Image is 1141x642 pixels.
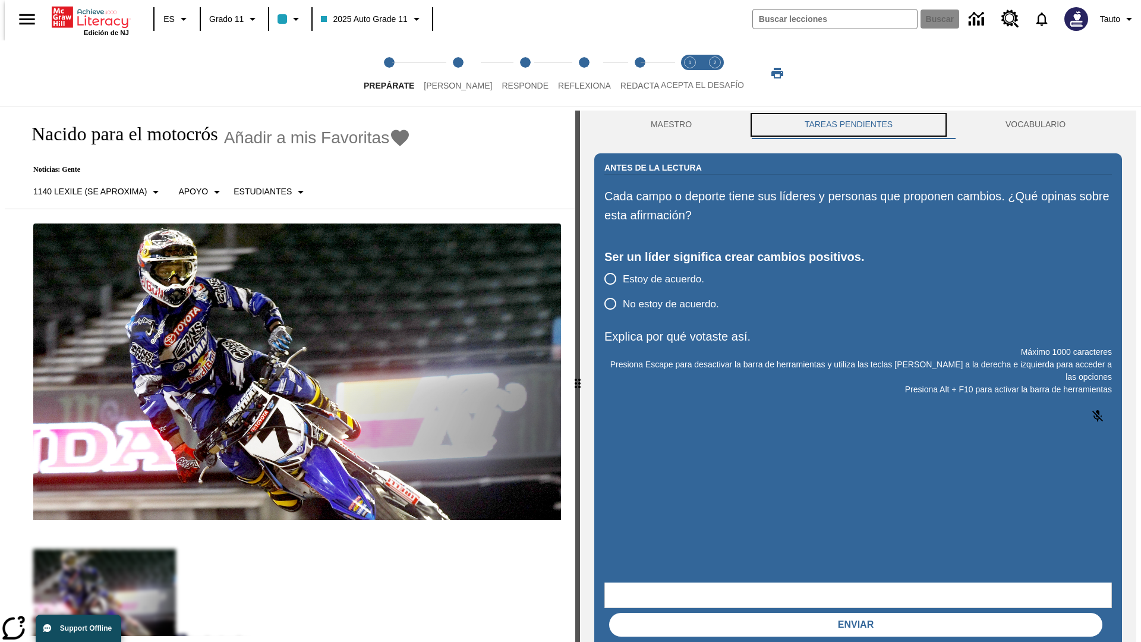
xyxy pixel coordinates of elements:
[29,181,168,203] button: Seleccione Lexile, 1140 Lexile (Se aproxima)
[623,272,704,287] span: Estoy de acuerdo.
[5,111,575,636] div: reading
[229,181,313,203] button: Seleccionar estudiante
[698,40,732,106] button: Acepta el desafío contesta step 2 of 2
[19,123,218,145] h1: Nacido para el motocrós
[1083,402,1112,430] button: Haga clic para activar la función de reconocimiento de voz
[604,346,1112,358] p: Máximo 1000 caracteres
[688,59,691,65] text: 1
[604,187,1112,225] p: Cada campo o deporte tiene sus líderes y personas que proponen cambios. ¿Qué opinas sobre esta af...
[594,111,748,139] button: Maestro
[10,2,45,37] button: Abrir el menú lateral
[174,181,229,203] button: Tipo de apoyo, Apoyo
[158,8,196,30] button: Lenguaje: ES, Selecciona un idioma
[414,40,502,106] button: Lee step 2 of 5
[321,13,407,26] span: 2025 Auto Grade 11
[224,127,411,148] button: Añadir a mis Favoritas - Nacido para el motocrós
[364,81,414,90] span: Prepárate
[748,111,949,139] button: TAREAS PENDIENTES
[36,615,121,642] button: Support Offline
[33,185,147,198] p: 1140 Lexile (Se aproxima)
[178,185,208,198] p: Apoyo
[1026,4,1057,34] a: Notificaciones
[84,29,129,36] span: Edición de NJ
[661,80,744,90] span: ACEPTA EL DESAFÍO
[1057,4,1095,34] button: Escoja un nuevo avatar
[1095,8,1141,30] button: Perfil/Configuración
[604,266,729,316] div: poll
[575,111,580,642] div: Pulsa la tecla de intro o la barra espaciadora y luego presiona las flechas de derecha e izquierd...
[209,13,244,26] span: Grado 11
[549,40,620,106] button: Reflexiona step 4 of 5
[163,13,175,26] span: ES
[713,59,716,65] text: 2
[611,40,669,106] button: Redacta step 5 of 5
[604,383,1112,396] p: Presiona Alt + F10 para activar la barra de herramientas
[316,8,428,30] button: Clase: 2025 Auto Grade 11, Selecciona una clase
[424,81,492,90] span: [PERSON_NAME]
[204,8,264,30] button: Grado: Grado 11, Elige un grado
[234,185,292,198] p: Estudiantes
[758,62,796,84] button: Imprimir
[502,81,549,90] span: Responde
[604,327,1112,346] p: Explica por qué votaste así.
[604,161,702,174] h2: Antes de la lectura
[949,111,1122,139] button: VOCABULARIO
[753,10,917,29] input: Buscar campo
[354,40,424,106] button: Prepárate step 1 of 5
[594,111,1122,139] div: Instructional Panel Tabs
[60,624,112,632] span: Support Offline
[224,128,390,147] span: Añadir a mis Favoritas
[962,3,994,36] a: Centro de información
[52,4,129,36] div: Portada
[1100,13,1120,26] span: Tauto
[33,224,561,521] img: El corredor de motocrós James Stewart vuela por los aires en su motocicleta de montaña
[604,358,1112,383] p: Presiona Escape para desactivar la barra de herramientas y utiliza las teclas [PERSON_NAME] a la ...
[5,10,174,20] body: Explica por qué votaste así. Máximo 1000 caracteres Presiona Alt + F10 para activar la barra de h...
[604,247,1112,266] div: Ser un líder significa crear cambios positivos.
[620,81,660,90] span: Redacta
[673,40,707,106] button: Acepta el desafío lee step 1 of 2
[273,8,308,30] button: El color de la clase es azul claro. Cambiar el color de la clase.
[580,111,1136,642] div: activity
[19,165,411,174] p: Noticias: Gente
[609,613,1102,637] button: Enviar
[492,40,558,106] button: Responde step 3 of 5
[623,297,719,312] span: No estoy de acuerdo.
[1064,7,1088,31] img: Avatar
[994,3,1026,35] a: Centro de recursos, Se abrirá en una pestaña nueva.
[558,81,611,90] span: Reflexiona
